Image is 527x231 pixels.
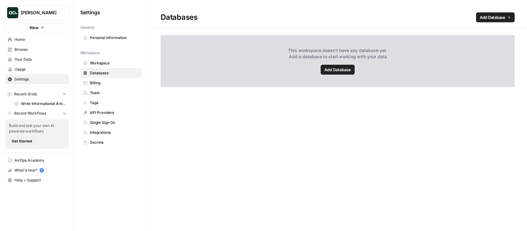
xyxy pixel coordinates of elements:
[80,128,142,137] a: Integrations
[40,168,44,172] a: 5
[5,166,69,175] div: What's new?
[15,57,66,62] span: Your Data
[324,67,351,73] span: Add Database
[90,130,139,135] span: Integrations
[80,137,142,147] a: Secrets
[480,14,505,20] span: Add Database
[5,23,69,32] button: New
[41,169,42,172] text: 5
[80,25,94,30] span: General
[7,7,18,18] img: Dustin Watts Logo
[9,137,35,145] button: Get Started
[15,47,66,52] span: Browse
[5,5,69,20] button: Workspace: Dustin Watts
[15,76,66,82] span: Settings
[148,12,527,22] div: Databases
[90,120,139,125] span: Single Sign On
[80,58,142,68] a: Workspace
[90,140,139,145] span: Secrets
[90,70,139,76] span: Databases
[80,78,142,88] a: Billing
[476,12,515,22] a: Add Database
[5,64,69,74] a: Usage
[5,155,69,165] a: AirOps Academy
[14,111,46,116] span: Recent Workflows
[321,65,355,75] a: Add Database
[90,110,139,115] span: API Providers
[5,54,69,64] a: Your Data
[80,50,100,56] span: Workspace
[5,109,69,118] button: Recent Workflows
[90,100,139,106] span: Tags
[80,33,142,43] a: Personal Information
[5,165,69,175] button: What's new? 5
[90,90,139,96] span: Team
[15,67,66,72] span: Usage
[14,91,37,97] span: Recent Grids
[21,10,58,16] span: [PERSON_NAME]
[90,60,139,66] span: Workspace
[21,101,66,107] span: Write Informational Article
[5,89,69,99] button: Recent Grids
[5,45,69,54] a: Browse
[9,123,65,134] span: Build and test your own AI powered workflows
[15,158,66,163] span: AirOps Academy
[15,37,66,42] span: Home
[12,138,32,144] span: Get Started
[30,24,39,31] span: New
[80,98,142,108] a: Tags
[11,99,69,109] a: Write Informational Article
[5,35,69,45] a: Home
[15,177,66,183] span: Help + Support
[90,35,139,41] span: Personal Information
[90,80,139,86] span: Billing
[80,9,100,16] span: Settings
[80,118,142,128] a: Single Sign On
[5,175,69,185] button: Help + Support
[80,88,142,98] a: Team
[288,47,387,60] span: This workspace doesn't have any database yet. Add a database to start working with your data
[80,108,142,118] a: API Providers
[5,74,69,84] a: Settings
[80,68,142,78] a: Databases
